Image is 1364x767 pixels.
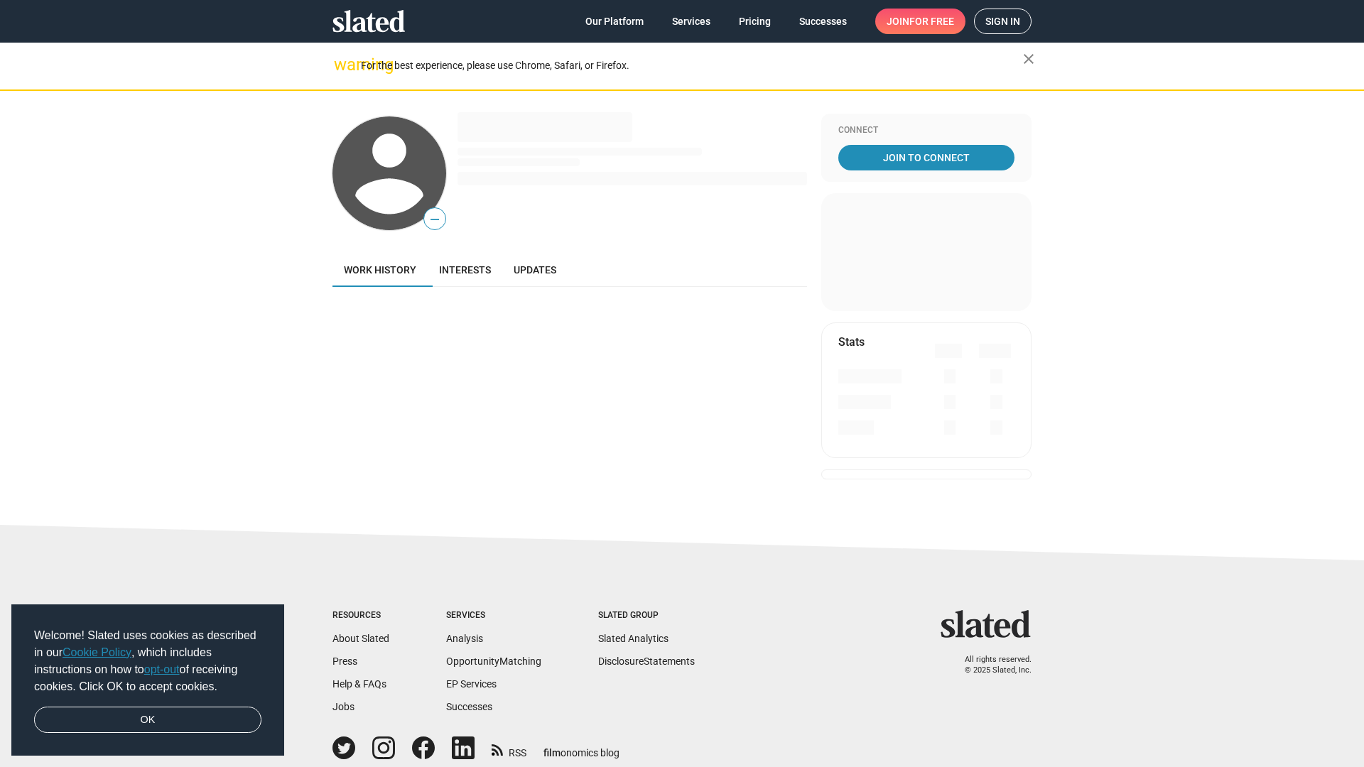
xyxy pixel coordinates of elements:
[332,656,357,667] a: Press
[838,125,1014,136] div: Connect
[63,646,131,658] a: Cookie Policy
[332,610,389,621] div: Resources
[727,9,782,34] a: Pricing
[332,253,428,287] a: Work history
[841,145,1012,170] span: Join To Connect
[799,9,847,34] span: Successes
[598,656,695,667] a: DisclosureStatements
[332,701,354,712] a: Jobs
[672,9,710,34] span: Services
[909,9,954,34] span: for free
[334,56,351,73] mat-icon: warning
[439,264,491,276] span: Interests
[543,735,619,760] a: filmonomics blog
[34,707,261,734] a: dismiss cookie message
[739,9,771,34] span: Pricing
[585,9,644,34] span: Our Platform
[361,56,1023,75] div: For the best experience, please use Chrome, Safari, or Firefox.
[34,627,261,695] span: Welcome! Slated uses cookies as described in our , which includes instructions on how to of recei...
[838,334,865,349] mat-card-title: Stats
[446,610,541,621] div: Services
[543,747,561,758] span: film
[950,655,1032,675] p: All rights reserved. © 2025 Slated, Inc.
[574,9,655,34] a: Our Platform
[446,633,483,644] a: Analysis
[446,656,541,667] a: OpportunityMatching
[144,663,180,675] a: opt-out
[1020,50,1037,67] mat-icon: close
[446,678,497,690] a: EP Services
[838,145,1014,170] a: Join To Connect
[446,701,492,712] a: Successes
[887,9,954,34] span: Join
[502,253,568,287] a: Updates
[875,9,965,34] a: Joinfor free
[332,633,389,644] a: About Slated
[344,264,416,276] span: Work history
[514,264,556,276] span: Updates
[985,9,1020,33] span: Sign in
[661,9,722,34] a: Services
[598,633,669,644] a: Slated Analytics
[492,738,526,760] a: RSS
[428,253,502,287] a: Interests
[424,210,445,229] span: —
[598,610,695,621] div: Slated Group
[974,9,1032,34] a: Sign in
[332,678,386,690] a: Help & FAQs
[11,604,284,756] div: cookieconsent
[788,9,858,34] a: Successes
